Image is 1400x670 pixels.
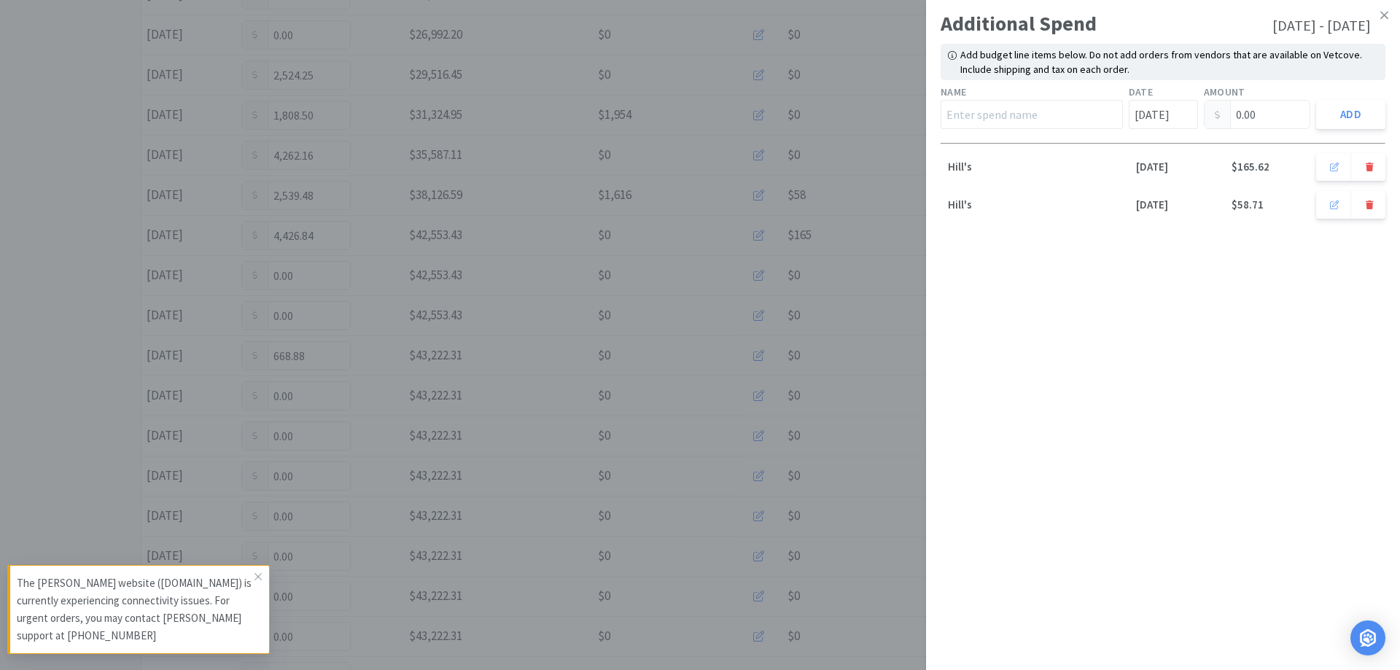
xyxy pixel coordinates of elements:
label: Name [941,84,967,100]
p: The [PERSON_NAME] website ([DOMAIN_NAME]) is currently experiencing connectivity issues. For urge... [17,574,254,644]
p: Hill's [941,158,1123,181]
p: Add budget line items below. Do not add orders from vendors that are available on Vetcove. Includ... [960,47,1382,77]
div: Open Intercom Messenger [1350,620,1385,655]
p: $165.62 [1204,158,1311,181]
input: Select date [1129,100,1198,129]
label: Date [1129,84,1154,100]
p: $58.71 [1204,196,1311,219]
p: [DATE] [1129,158,1198,181]
label: Amount [1204,84,1245,100]
input: Enter spend name [941,100,1123,129]
h3: [DATE] - [DATE] [1272,14,1371,40]
div: Additional Spend [941,7,1385,40]
p: [DATE] [1129,196,1198,219]
p: Hill's [941,196,1123,219]
button: Add [1316,100,1385,129]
